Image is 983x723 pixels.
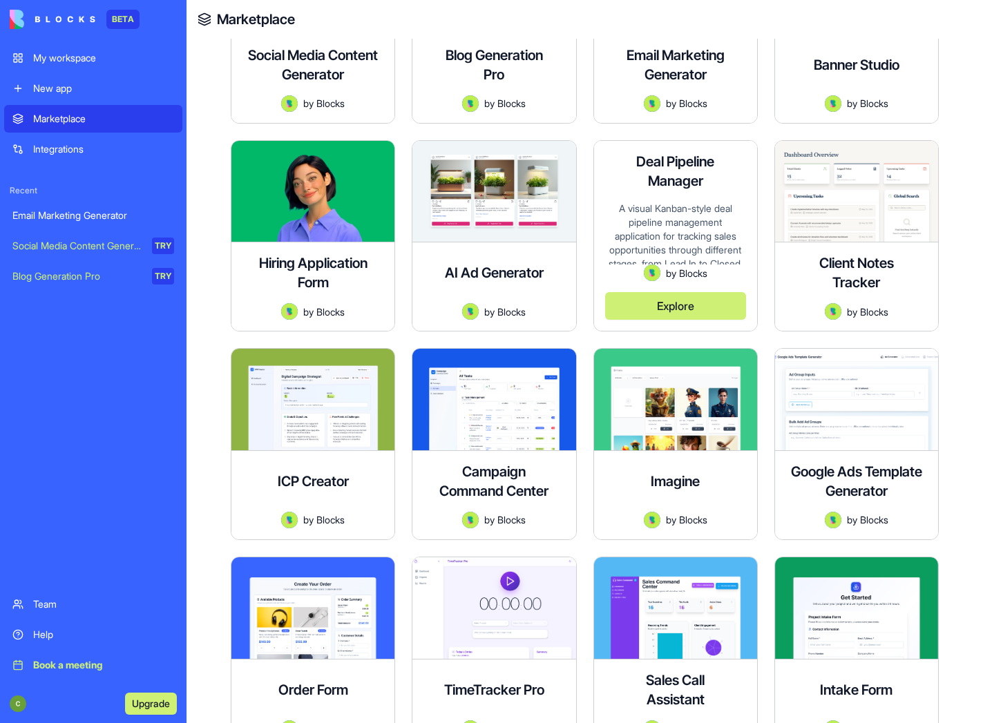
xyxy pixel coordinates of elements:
[4,621,182,648] a: Help
[4,232,182,260] a: Social Media Content GeneratorTRY
[152,238,174,254] div: TRY
[278,472,349,491] h4: ICP Creator
[4,185,182,196] span: Recent
[10,695,26,712] img: ACg8ocKpaIRooS_hwxZK-2v2Elt9IRfIKrRIO123ylAUqRET4xCtBg=s96-c
[462,303,479,320] img: Avatar
[847,512,857,527] span: by
[605,46,746,84] h4: Email Marketing Generator
[605,292,746,320] button: Explore
[33,112,174,126] div: Marketplace
[439,462,549,501] h4: Campaign Command Center
[125,693,177,715] button: Upgrade
[644,512,660,528] img: Avatar
[281,95,298,112] img: Avatar
[242,46,383,84] h4: Social Media Content Generator
[33,51,174,65] div: My workspace
[33,597,174,611] div: Team
[820,680,893,700] h4: Intake Form
[4,651,182,679] a: Book a meeting
[33,628,174,642] div: Help
[439,46,549,84] h4: Blog Generation Pro
[4,590,182,618] a: Team
[801,253,912,292] h4: Client Notes Tracker
[12,239,142,253] div: Social Media Content Generator
[651,472,700,491] h4: Imagine
[444,680,544,700] h4: TimeTracker Pro
[497,305,526,319] span: Blocks
[620,671,731,709] h4: Sales Call Assistant
[774,348,939,540] a: Google Ads Template GeneratorAvatarbyBlocks
[860,305,888,319] span: Blocks
[106,10,140,29] div: BETA
[679,96,707,110] span: Blocks
[4,135,182,163] a: Integrations
[497,512,526,527] span: Blocks
[644,95,660,112] img: Avatar
[679,266,707,280] span: Blocks
[847,96,857,110] span: by
[281,303,298,320] img: Avatar
[231,140,395,332] a: Hiring Application FormAvatarbyBlocks
[278,680,348,700] h4: Order Form
[462,95,479,112] img: Avatar
[666,266,676,280] span: by
[303,96,314,110] span: by
[484,96,495,110] span: by
[33,658,174,672] div: Book a meeting
[10,10,140,29] a: BETA
[644,264,660,281] img: Avatar
[605,202,746,265] div: A visual Kanban-style deal pipeline management application for tracking sales opportunities throu...
[231,348,395,540] a: ICP CreatorAvatarbyBlocks
[33,81,174,95] div: New app
[860,512,888,527] span: Blocks
[316,96,345,110] span: Blocks
[445,263,544,282] h4: AI Ad Generator
[484,305,495,319] span: by
[412,348,576,540] a: Campaign Command CenterAvatarbyBlocks
[666,96,676,110] span: by
[484,512,495,527] span: by
[847,305,857,319] span: by
[125,696,177,710] a: Upgrade
[303,512,314,527] span: by
[10,10,95,29] img: logo
[825,512,841,528] img: Avatar
[620,152,731,191] h4: Deal Pipeline Manager
[4,44,182,72] a: My workspace
[316,512,345,527] span: Blocks
[412,140,576,332] a: AI Ad GeneratorAvatarbyBlocks
[4,105,182,133] a: Marketplace
[679,512,707,527] span: Blocks
[281,512,298,528] img: Avatar
[774,140,939,332] a: Client Notes TrackerAvatarbyBlocks
[33,142,174,156] div: Integrations
[4,262,182,290] a: Blog Generation ProTRY
[303,305,314,319] span: by
[666,512,676,527] span: by
[860,96,888,110] span: Blocks
[12,269,142,283] div: Blog Generation Pro
[497,96,526,110] span: Blocks
[825,303,841,320] img: Avatar
[4,202,182,229] a: Email Marketing Generator
[316,305,345,319] span: Blocks
[217,10,295,29] a: Marketplace
[4,75,182,102] a: New app
[825,95,841,112] img: Avatar
[786,462,927,501] h4: Google Ads Template Generator
[12,209,174,222] div: Email Marketing Generator
[152,268,174,285] div: TRY
[593,140,758,332] a: Deal Pipeline ManagerA visual Kanban-style deal pipeline management application for tracking sale...
[258,253,368,292] h4: Hiring Application Form
[462,512,479,528] img: Avatar
[593,348,758,540] a: ImagineAvatarbyBlocks
[814,55,899,75] h4: Banner Studio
